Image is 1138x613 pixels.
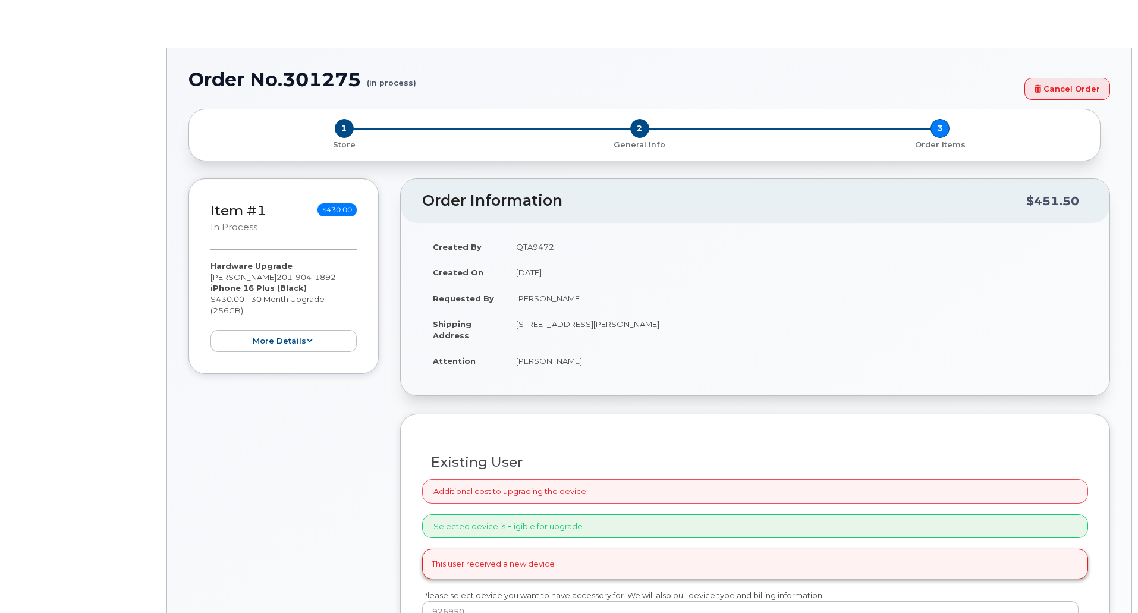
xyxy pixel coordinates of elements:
[505,285,1088,312] td: [PERSON_NAME]
[630,119,649,138] span: 2
[210,330,357,352] button: more details
[210,260,357,352] div: [PERSON_NAME] $430.00 - 30 Month Upgrade (256GB)
[210,283,307,293] strong: iPhone 16 Plus (Black)
[422,514,1088,539] div: Selected device is Eligible for upgrade
[489,138,790,150] a: 2 General Info
[433,242,482,252] strong: Created By
[422,193,1026,209] h2: Order Information
[210,222,257,232] small: in process
[431,455,1079,470] h3: Existing User
[494,140,785,150] p: General Info
[335,119,354,138] span: 1
[210,261,293,271] strong: Hardware Upgrade
[433,356,476,366] strong: Attention
[505,348,1088,374] td: [PERSON_NAME]
[505,259,1088,285] td: [DATE]
[1026,190,1079,212] div: $451.50
[276,272,336,282] span: 201
[312,272,336,282] span: 1892
[505,234,1088,260] td: QTA9472
[422,479,1088,504] div: Additional cost to upgrading the device
[199,138,489,150] a: 1 Store
[188,69,1018,90] h1: Order No.301275
[433,319,471,340] strong: Shipping Address
[293,272,312,282] span: 904
[433,268,483,277] strong: Created On
[505,311,1088,348] td: [STREET_ADDRESS][PERSON_NAME]
[1024,78,1110,100] a: Cancel Order
[317,203,357,216] span: $430.00
[210,202,266,219] a: Item #1
[203,140,485,150] p: Store
[433,294,494,303] strong: Requested By
[422,549,1088,579] div: This user received a new device
[367,69,416,87] small: (in process)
